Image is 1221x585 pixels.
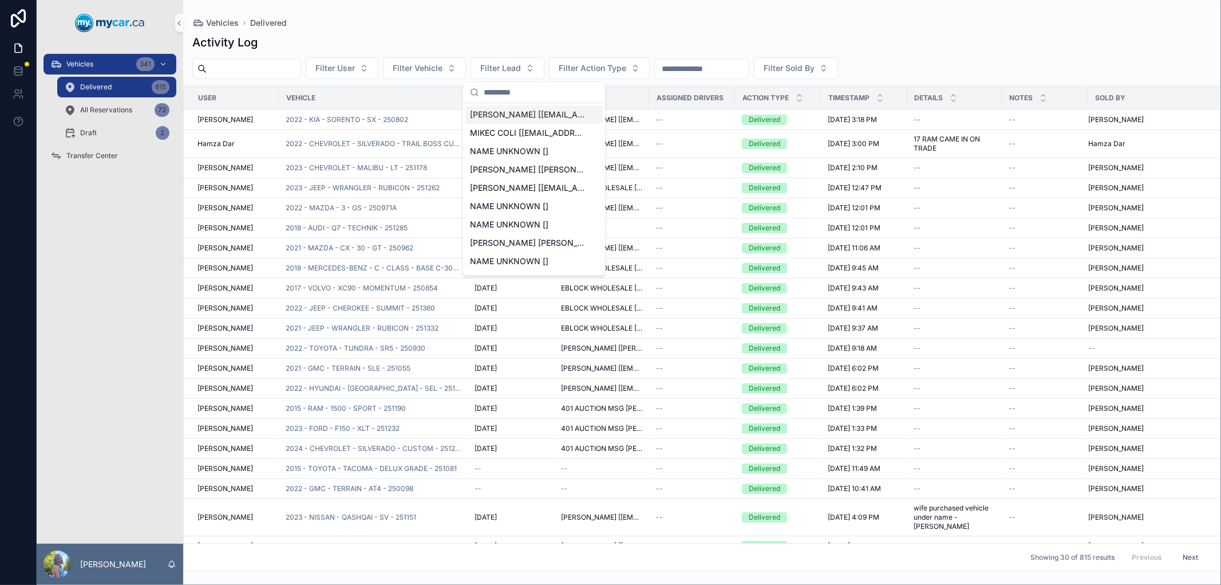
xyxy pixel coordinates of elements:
[197,344,253,353] span: [PERSON_NAME]
[1088,484,1144,493] span: [PERSON_NAME]
[561,324,642,333] span: EBLOCK WHOLESALE [[PERSON_NAME][EMAIL_ADDRESS][PERSON_NAME][DOMAIN_NAME]]
[828,163,878,172] span: [DATE] 2:10 PM
[470,164,584,175] span: [PERSON_NAME] [[PERSON_NAME][EMAIL_ADDRESS][DOMAIN_NAME]]
[57,123,176,143] a: Draft2
[286,244,413,253] a: 2021 - MAZDA - CX - 30 - GT - 250962
[156,126,169,140] div: 2
[44,54,176,74] a: Vehicles341
[197,464,253,473] span: [PERSON_NAME]
[286,203,397,213] a: 2022 - MAZDA - 3 - GS - 250971A
[657,93,724,103] span: Assigned Drivers
[1088,139,1125,148] span: Hamza Dar
[197,203,253,213] span: [PERSON_NAME]
[286,163,427,172] a: 2023 - CHEVROLET - MALIBU - LT - 251178
[656,304,663,313] span: --
[914,344,920,353] span: --
[749,263,780,273] div: Delivered
[286,484,413,493] a: 2022 - GMC - TERRAIN - AT4 - 250098
[80,105,132,115] span: All Reservations
[1088,444,1144,453] span: [PERSON_NAME]
[1009,464,1015,473] span: --
[749,443,780,454] div: Delivered
[286,324,438,333] span: 2021 - JEEP - WRANGLER - RUBICON - 251332
[286,364,410,373] a: 2021 - GMC - TERRAIN - SLE - 251055
[828,324,878,333] span: [DATE] 9:37 AM
[749,343,780,354] div: Delivered
[1088,304,1144,313] span: [PERSON_NAME]
[80,559,146,570] p: [PERSON_NAME]
[656,203,663,213] span: --
[286,513,416,522] a: 2023 - NISSAN - QASHQAI - SV - 251151
[197,513,253,522] span: [PERSON_NAME]
[914,484,920,493] span: --
[561,364,642,373] span: [PERSON_NAME] [[EMAIL_ADDRESS][DOMAIN_NAME]]
[1009,324,1015,333] span: --
[286,464,457,473] a: 2015 - TOYOTA - TACOMA - DELUX GRADE - 251081
[37,46,183,181] div: scrollable content
[656,364,663,373] span: --
[656,264,663,273] span: --
[914,324,920,333] span: --
[192,34,258,50] h1: Activity Log
[914,541,920,551] span: --
[475,344,497,353] span: [DATE]
[1088,284,1144,293] span: [PERSON_NAME]
[250,17,287,29] a: Delivered
[1088,404,1144,413] span: [PERSON_NAME]
[1088,163,1144,172] span: [PERSON_NAME]
[1009,384,1015,393] span: --
[197,115,253,124] span: [PERSON_NAME]
[1088,364,1144,373] span: [PERSON_NAME]
[742,93,789,103] span: Action Type
[914,203,920,213] span: --
[286,541,390,551] a: 2023 - KIA - SOUL - EX - 251166
[914,284,920,293] span: --
[1030,553,1115,562] span: Showing 30 of 815 results
[286,223,408,233] a: 2018 - AUDI - Q7 - TECHNIK - 251285
[749,403,780,414] div: Delivered
[749,283,780,293] div: Delivered
[749,464,780,474] div: Delivered
[561,424,642,433] span: 401 AUCTION MSG [PERSON_NAME] [[EMAIL_ADDRESS][DOMAIN_NAME]]
[383,57,466,79] button: Select Button
[914,135,995,153] span: 17 RAM CAME IN ON TRADE
[656,284,663,293] span: --
[914,115,920,124] span: --
[475,424,497,433] span: [DATE]
[475,464,481,473] span: --
[828,139,879,148] span: [DATE] 3:00 PM
[286,404,406,413] span: 2015 - RAM - 1500 - SPORT - 251190
[136,57,155,71] div: 341
[1088,244,1144,253] span: [PERSON_NAME]
[192,17,239,29] a: Vehicles
[1088,203,1144,213] span: [PERSON_NAME]
[749,423,780,434] div: Delivered
[1009,244,1015,253] span: --
[749,323,780,333] div: Delivered
[749,115,780,125] div: Delivered
[197,284,253,293] span: [PERSON_NAME]
[656,513,663,522] span: --
[197,324,253,333] span: [PERSON_NAME]
[561,384,642,393] span: [PERSON_NAME] [[EMAIL_ADDRESS][DOMAIN_NAME]]
[306,57,378,79] button: Select Button
[828,93,870,103] span: Timestamp
[914,464,920,473] span: --
[1088,541,1144,551] span: [PERSON_NAME]
[749,243,780,253] div: Delivered
[914,404,920,413] span: --
[749,512,780,523] div: Delivered
[286,344,425,353] a: 2022 - TOYOTA - TUNDRA - SR5 - 250930
[656,163,663,172] span: --
[152,80,169,94] div: 815
[561,513,642,522] span: [PERSON_NAME] [[EMAIL_ADDRESS][DOMAIN_NAME]]
[66,151,118,160] span: Transfer Center
[656,344,663,353] span: --
[470,201,548,212] span: NAME UNKNOWN []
